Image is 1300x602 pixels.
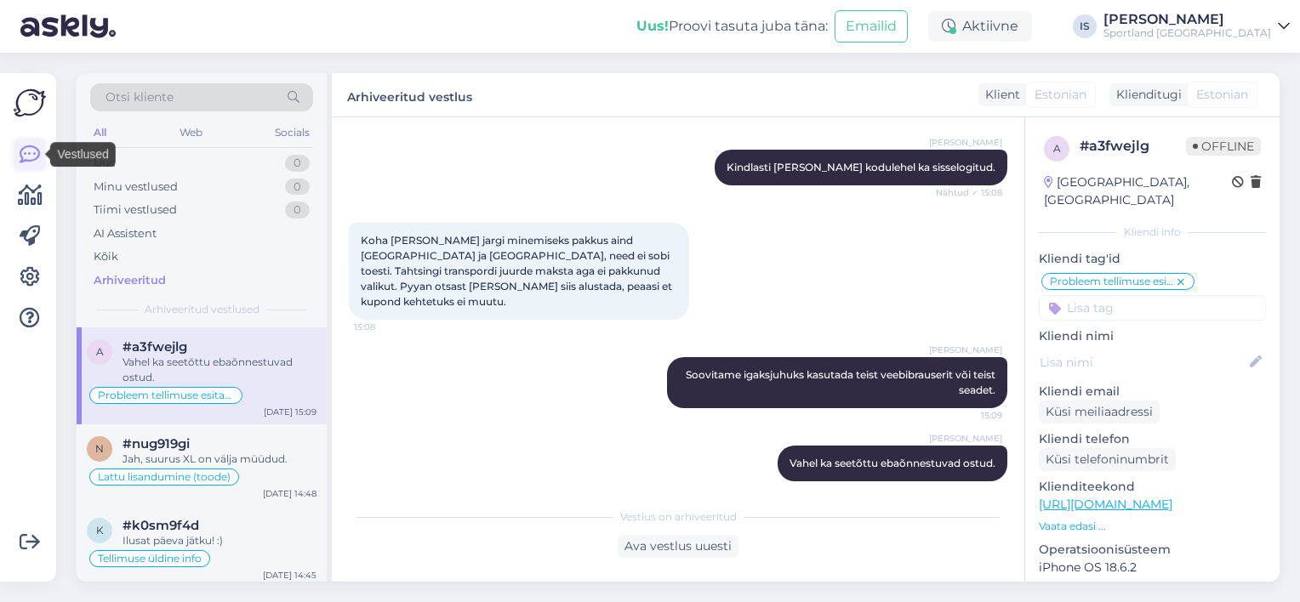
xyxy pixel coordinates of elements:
p: Kliendi tag'id [1039,250,1266,268]
p: iPhone OS 18.6.2 [1039,559,1266,576]
div: [DATE] 14:45 [263,569,316,582]
span: Nähtud ✓ 15:08 [936,186,1002,199]
div: Sportland [GEOGRAPHIC_DATA] [1103,26,1271,40]
div: Proovi tasuta juba täna: [636,16,828,37]
span: Offline [1186,137,1261,156]
div: IS [1073,14,1097,38]
div: Küsi telefoninumbrit [1039,448,1176,471]
div: [PERSON_NAME] [1103,13,1271,26]
span: #nug919gi [123,436,190,451]
span: Arhiveeritud vestlused [145,302,259,317]
p: Kliendi telefon [1039,430,1266,448]
div: Aktiivne [928,11,1032,42]
span: Tellimuse üldine info [98,554,202,564]
span: Probleem tellimuse esitamisega [1050,276,1175,287]
div: Küsi meiliaadressi [1039,400,1160,423]
span: [PERSON_NAME] [929,432,1002,445]
span: [PERSON_NAME] [929,136,1002,149]
div: Ava vestlus uuesti [618,535,738,558]
div: [DATE] 15:09 [264,406,316,418]
div: Vahel ka seetõttu ebaõnnestuvad ostud. [123,355,316,385]
p: Vaata edasi ... [1039,519,1266,534]
img: Askly Logo [14,87,46,119]
input: Lisa tag [1039,295,1266,321]
b: Uus! [636,18,669,34]
div: Klienditugi [1109,86,1182,104]
span: Vahel ka seetõttu ebaõnnestuvad ostud. [790,457,995,469]
div: 0 [285,155,310,172]
label: Arhiveeritud vestlus [347,83,472,106]
div: Arhiveeritud [94,272,166,289]
span: 15:08 [354,321,418,333]
div: Klient [978,86,1020,104]
span: #k0sm9f4d [123,518,199,533]
div: # a3fwejlg [1080,136,1186,156]
div: All [90,122,110,144]
span: Soovitame igaksjuhuks kasutada teist veebibrauserit või teist seadet. [686,368,998,396]
a: [URL][DOMAIN_NAME] [1039,497,1172,512]
div: AI Assistent [94,225,157,242]
span: Kindlasti [PERSON_NAME] kodulehel ka sisselogitud. [727,161,995,173]
input: Lisa nimi [1040,353,1246,372]
span: a [1053,142,1061,155]
p: Kliendi email [1039,383,1266,400]
span: 15:09 [938,482,1002,495]
div: Jah, suurus XL on välja müüdud. [123,451,316,467]
div: Kõik [94,248,118,265]
span: a [96,345,104,358]
span: Koha [PERSON_NAME] jargi minemiseks pakkus aind [GEOGRAPHIC_DATA] ja [GEOGRAPHIC_DATA], need ei s... [361,234,675,308]
span: Otsi kliente [105,88,174,106]
p: Kliendi nimi [1039,327,1266,345]
span: Estonian [1035,86,1086,104]
span: #a3fwejlg [123,339,187,355]
p: Klienditeekond [1039,478,1266,496]
div: Minu vestlused [94,179,178,196]
div: Ilusat päeva jätku! :) [123,533,316,548]
span: 15:09 [938,409,1002,422]
p: Operatsioonisüsteem [1039,541,1266,559]
button: Emailid [835,10,908,43]
span: Estonian [1196,86,1248,104]
div: [GEOGRAPHIC_DATA], [GEOGRAPHIC_DATA] [1044,173,1232,209]
span: Vestlus on arhiveeritud [620,509,737,525]
a: [PERSON_NAME]Sportland [GEOGRAPHIC_DATA] [1103,13,1290,40]
div: Socials [271,122,313,144]
div: Kliendi info [1039,224,1266,240]
div: Vestlused [50,142,116,167]
div: Tiimi vestlused [94,202,177,219]
span: [PERSON_NAME] [929,344,1002,356]
span: Probleem tellimuse esitamisega [98,390,234,400]
div: [DATE] 14:48 [263,487,316,500]
span: k [96,524,104,537]
span: n [95,442,104,455]
div: 0 [285,202,310,219]
div: Web [176,122,206,144]
div: 0 [285,179,310,196]
span: Lattu lisandumine (toode) [98,472,231,482]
